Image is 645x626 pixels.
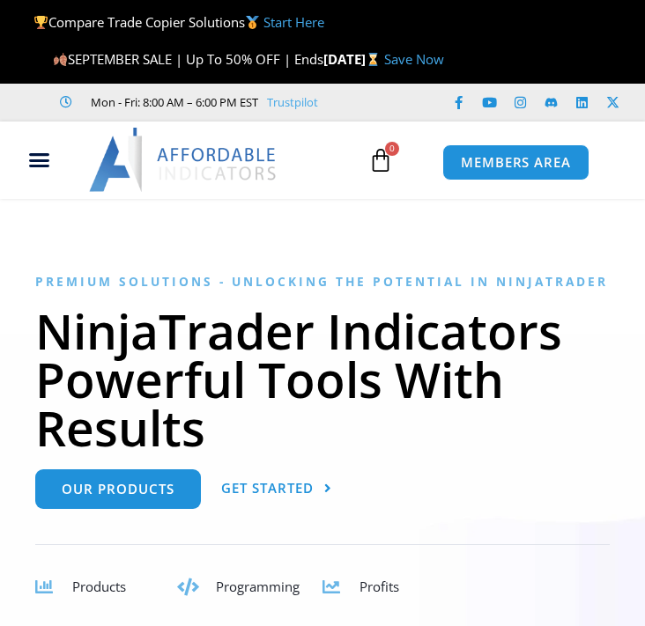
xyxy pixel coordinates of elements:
span: Get Started [221,482,314,495]
span: Our Products [62,482,174,496]
a: Save Now [384,50,444,68]
span: Mon - Fri: 8:00 AM – 6:00 PM EST [86,92,258,113]
a: Start Here [263,13,324,31]
img: ⌛ [367,53,380,66]
span: 0 [385,142,399,156]
img: LogoAI | Affordable Indicators – NinjaTrader [89,128,278,191]
a: Our Products [35,469,201,509]
a: Trustpilot [267,92,318,113]
img: 🏆 [34,16,48,29]
span: Products [72,578,126,595]
span: Profits [360,578,399,595]
span: MEMBERS AREA [461,156,571,169]
span: Compare Trade Copier Solutions [33,13,324,31]
h1: NinjaTrader Indicators Powerful Tools With Results [35,306,610,452]
div: Menu Toggle [7,144,70,177]
a: 0 [342,135,419,186]
span: SEPTEMBER SALE | Up To 50% OFF | Ends [53,50,323,68]
h6: Premium Solutions - Unlocking the Potential in NinjaTrader [35,274,610,289]
a: MEMBERS AREA [442,144,589,180]
img: 🥇 [246,16,259,29]
span: Programming [216,578,300,595]
a: Get Started [221,469,332,509]
strong: [DATE] [323,50,384,68]
img: 🍂 [54,53,67,66]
